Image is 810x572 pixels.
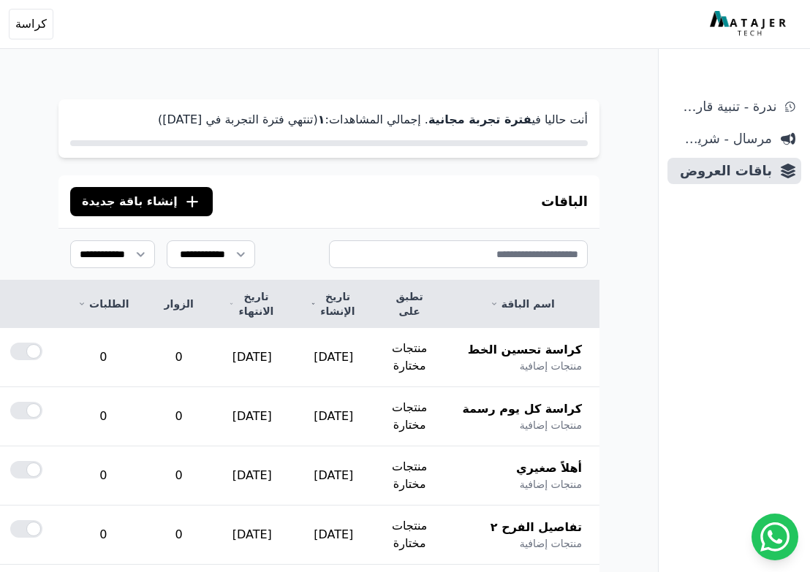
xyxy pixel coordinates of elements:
[70,187,213,216] button: إنشاء باقة جديدة
[428,113,531,126] strong: فترة تجربة مجانية
[673,161,772,181] span: باقات العروض
[374,387,445,446] td: منتجات مختارة
[374,281,445,328] th: تطبق على
[520,359,582,373] span: منتجات إضافية
[211,387,293,446] td: [DATE]
[70,111,588,129] p: أنت حاليا في . إجمالي المشاهدات: (تنتهي فترة التجربة في [DATE])
[516,459,582,477] span: أهلاً صغيري
[147,328,211,387] td: 0
[9,9,53,39] button: كراسة
[374,446,445,506] td: منتجات مختارة
[60,328,146,387] td: 0
[318,113,325,126] strong: ١
[60,387,146,446] td: 0
[462,297,582,311] a: اسم الباقة
[520,477,582,492] span: منتجات إضافية
[15,15,47,33] span: كراسة
[468,341,582,359] span: كراسة تحسين الخط
[211,446,293,506] td: [DATE]
[374,328,445,387] td: منتجات مختارة
[293,328,374,387] td: [DATE]
[229,289,276,319] a: تاريخ الانتهاء
[147,281,211,328] th: الزوار
[520,418,582,432] span: منتجات إضافية
[147,387,211,446] td: 0
[673,129,772,149] span: مرسال - شريط دعاية
[374,506,445,565] td: منتجات مختارة
[673,96,776,117] span: ندرة - تنبية قارب علي النفاذ
[293,446,374,506] td: [DATE]
[82,193,178,210] span: إنشاء باقة جديدة
[462,400,582,418] span: كراسة كل يوم رسمة
[77,297,129,311] a: الطلبات
[491,519,582,536] span: تفاصيل الفرح ٢
[60,446,146,506] td: 0
[541,191,588,212] h3: الباقات
[147,446,211,506] td: 0
[293,506,374,565] td: [DATE]
[211,506,293,565] td: [DATE]
[60,506,146,565] td: 0
[147,506,211,565] td: 0
[293,387,374,446] td: [DATE]
[211,328,293,387] td: [DATE]
[710,11,790,37] img: MatajerTech Logo
[311,289,357,319] a: تاريخ الإنشاء
[520,536,582,551] span: منتجات إضافية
